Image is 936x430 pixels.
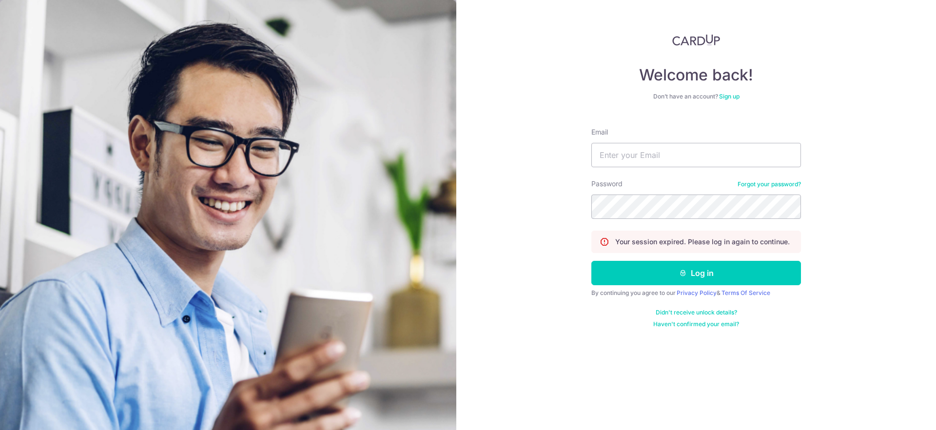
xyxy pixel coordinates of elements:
p: Your session expired. Please log in again to continue. [615,237,790,247]
a: Sign up [719,93,740,100]
div: Don’t have an account? [591,93,801,100]
label: Email [591,127,608,137]
a: Didn't receive unlock details? [656,309,737,316]
a: Haven't confirmed your email? [653,320,739,328]
label: Password [591,179,623,189]
a: Terms Of Service [721,289,770,296]
a: Privacy Policy [677,289,717,296]
h4: Welcome back! [591,65,801,85]
input: Enter your Email [591,143,801,167]
img: CardUp Logo [672,34,720,46]
a: Forgot your password? [738,180,801,188]
div: By continuing you agree to our & [591,289,801,297]
button: Log in [591,261,801,285]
